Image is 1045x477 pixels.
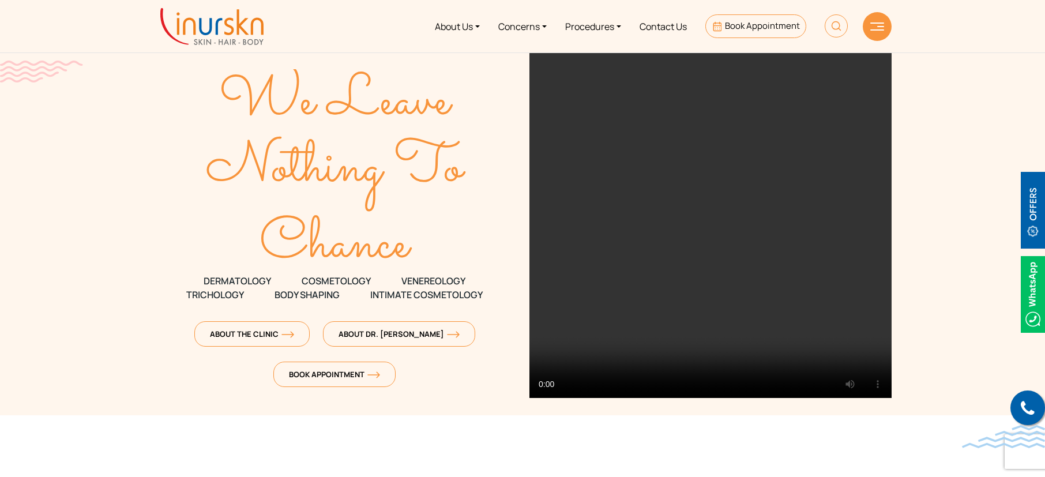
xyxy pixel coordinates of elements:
[556,5,630,48] a: Procedures
[302,274,371,288] span: COSMETOLOGY
[281,331,294,338] img: orange-arrow
[210,329,294,339] span: About The Clinic
[275,288,340,302] span: Body Shaping
[705,14,806,38] a: Book Appointment
[186,288,244,302] span: TRICHOLOGY
[339,329,460,339] span: About Dr. [PERSON_NAME]
[160,8,264,45] img: inurskn-logo
[370,288,483,302] span: Intimate Cosmetology
[401,274,465,288] span: VENEREOLOGY
[204,274,271,288] span: DERMATOLOGY
[219,59,453,145] text: We Leave
[367,371,380,378] img: orange-arrow
[870,22,884,31] img: hamLine.svg
[1021,287,1045,299] a: Whatsappicon
[1021,172,1045,249] img: offerBt
[194,321,310,347] a: About The Clinicorange-arrow
[260,202,413,288] text: Chance
[825,14,848,37] img: HeaderSearch
[447,331,460,338] img: orange-arrow
[426,5,489,48] a: About Us
[962,425,1045,448] img: bluewave
[323,321,475,347] a: About Dr. [PERSON_NAME]orange-arrow
[630,5,696,48] a: Contact Us
[725,20,800,32] span: Book Appointment
[289,369,380,380] span: Book Appointment
[489,5,556,48] a: Concerns
[1021,256,1045,333] img: Whatsappicon
[273,362,396,387] a: Book Appointmentorange-arrow
[206,126,467,211] text: Nothing To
